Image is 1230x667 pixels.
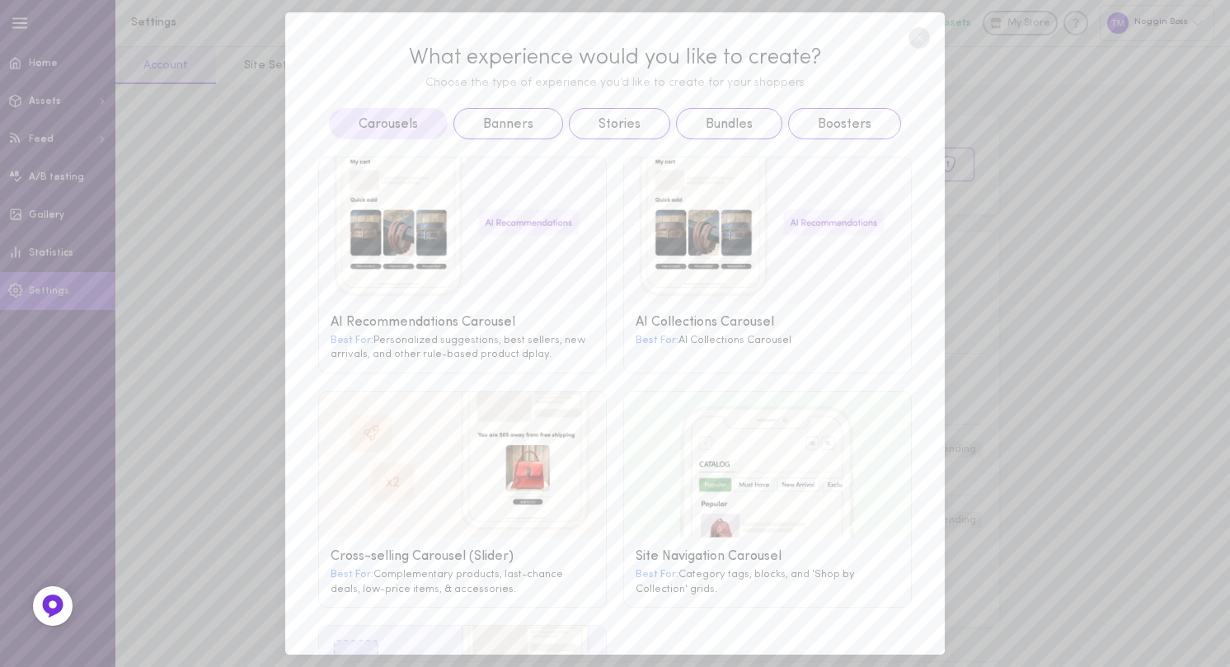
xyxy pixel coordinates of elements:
span: Best For: [636,335,678,345]
div: What experience would you like to create? [318,45,912,71]
div: Personalized suggestions, best sellers, new arrivals, and other rule-based product dplay. [331,333,594,361]
span: Best For: [331,569,373,580]
button: Carousels [329,108,448,139]
span: Best For: [331,335,373,345]
div: Category tags, blocks, and 'Shop by Collection' grids. [636,567,899,595]
button: Stories [569,108,670,139]
div: Cross-selling Carousel (Slider) [331,549,594,565]
div: Complementary products, last-chance deals, low-price items, & accessories. [331,567,594,595]
div: Choose the type of experience you’d like to create for your shoppers [318,77,912,91]
button: Bundles [676,108,782,139]
div: AI Collections Carousel [636,315,899,331]
div: AI Collections Carousel [636,333,899,348]
button: Boosters [788,108,901,139]
div: Site Navigation Carousel [636,549,899,565]
button: Banners [453,108,563,139]
img: Feedback Button [40,594,65,618]
div: AI Recommendations Carousel [331,315,594,331]
span: Best For: [636,569,678,580]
